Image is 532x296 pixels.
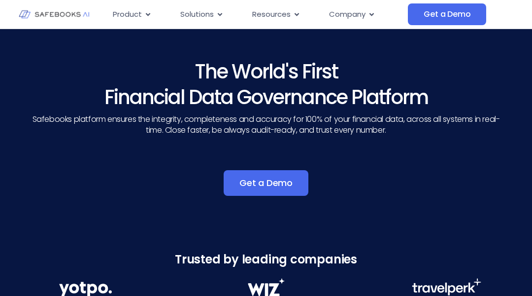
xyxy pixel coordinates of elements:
[252,9,291,20] span: Resources
[412,278,481,296] img: Financial Data Governance 3
[30,114,502,136] p: Safebooks platform ensures the integrity, completeness and accuracy for 100% of your financial da...
[408,3,486,25] a: Get a Demo
[329,9,366,20] span: Company
[105,5,408,24] nav: Menu
[105,5,408,24] div: Menu Toggle
[30,59,502,110] h3: The World's First Financial Data Governance Platform
[180,9,214,20] span: Solutions
[224,170,308,196] a: Get a Demo
[239,178,293,188] span: Get a Demo
[113,9,142,20] span: Product
[424,9,470,19] span: Get a Demo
